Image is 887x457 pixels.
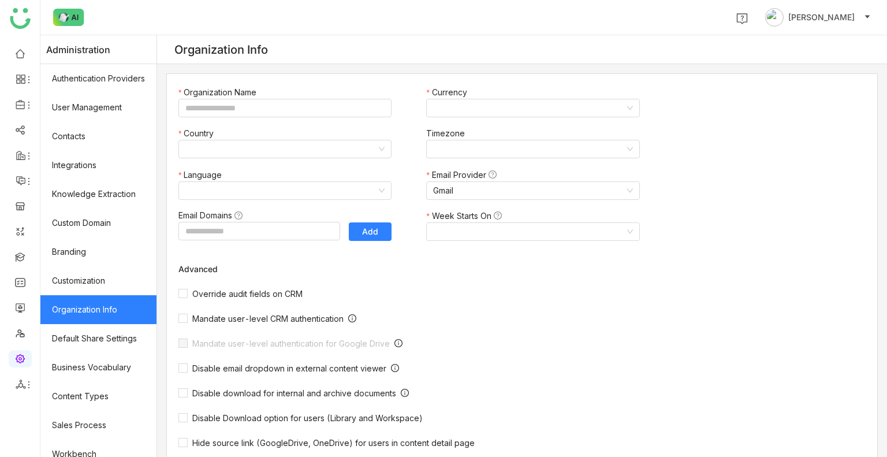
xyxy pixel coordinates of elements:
label: Language [178,169,228,181]
span: Mandate user-level CRM authentication [188,314,348,324]
label: Country [178,127,219,140]
img: ask-buddy-normal.svg [53,9,84,26]
a: Branding [40,237,156,266]
span: Disable download for internal and archive documents [188,388,401,398]
a: Integrations [40,151,156,180]
a: Sales Process [40,411,156,440]
a: Custom Domain [40,209,156,237]
label: Organization Name [178,86,262,99]
span: Override audit fields on CRM [188,289,307,299]
img: logo [10,8,31,29]
button: [PERSON_NAME] [763,8,873,27]
a: Organization Info [40,295,156,324]
a: Customization [40,266,156,295]
label: Email Provider [426,169,502,181]
span: Administration [46,35,110,64]
a: Content Types [40,382,156,411]
span: Disable email dropdown in external content viewer [188,363,391,373]
label: Timezone [426,127,471,140]
a: Business Vocabulary [40,353,156,382]
nz-select-item: Gmail [433,182,632,199]
span: Mandate user-level authentication for Google Drive [188,339,394,348]
label: Email Domains [178,209,248,222]
div: Organization Info [174,43,268,57]
a: Contacts [40,122,156,151]
img: help.svg [736,13,748,24]
img: avatar [765,8,784,27]
label: Currency [426,86,472,99]
span: Disable Download option for users (Library and Workspace) [188,413,427,423]
a: Authentication Providers [40,64,156,93]
a: Knowledge Extraction [40,180,156,209]
a: User Management [40,93,156,122]
button: Add [349,222,392,241]
span: Add [362,226,378,237]
div: Advanced [178,264,653,274]
a: Default Share Settings [40,324,156,353]
span: [PERSON_NAME] [788,11,855,24]
span: Hide source link (GoogleDrive, OneDrive) for users in content detail page [188,438,479,448]
label: Week Starts On [426,210,507,222]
